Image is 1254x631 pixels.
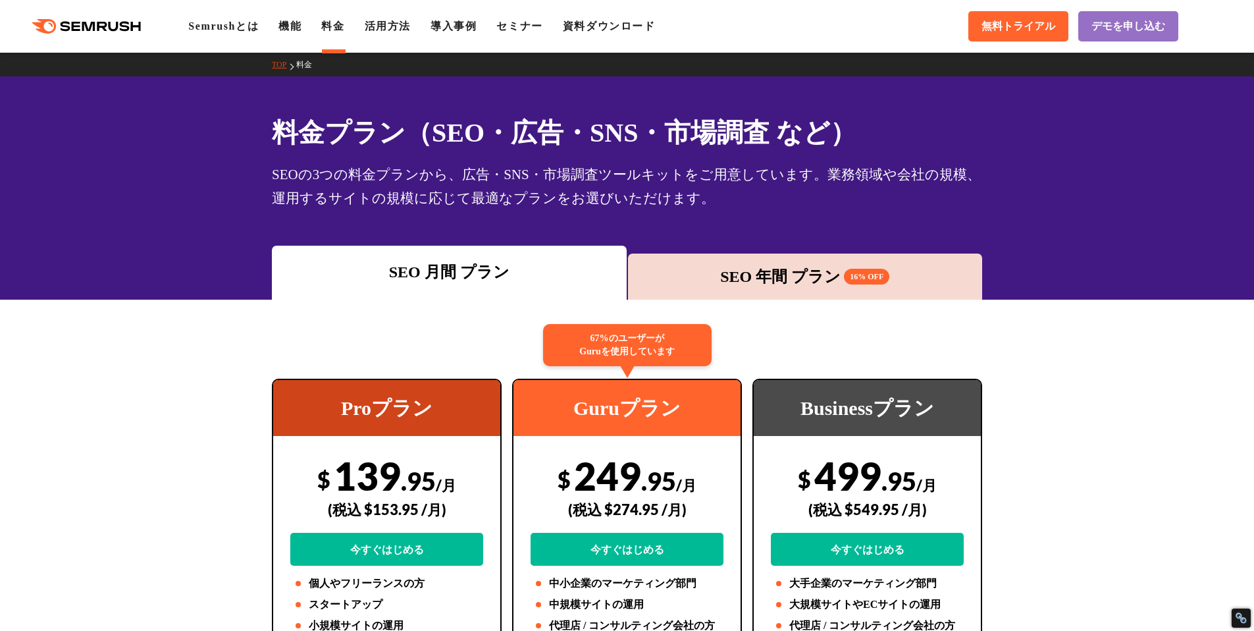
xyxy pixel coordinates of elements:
a: TOP [272,60,296,69]
a: 料金 [296,60,322,69]
div: Restore Info Box &#10;&#10;NoFollow Info:&#10; META-Robots NoFollow: &#09;false&#10; META-Robots ... [1235,612,1247,624]
div: (税込 $549.95 /月) [771,486,964,533]
a: Semrushとは [188,20,259,32]
span: /月 [916,476,937,494]
a: 活用方法 [365,20,411,32]
span: /月 [676,476,696,494]
a: 無料トライアル [968,11,1068,41]
span: .95 [401,466,436,496]
span: デモを申し込む [1091,20,1165,34]
span: $ [798,466,811,493]
div: 139 [290,453,483,566]
div: (税込 $153.95 /月) [290,486,483,533]
li: 中小企業のマーケティング部門 [531,576,723,591]
a: デモを申し込む [1078,11,1178,41]
span: 16% OFF [844,269,889,285]
a: 導入事例 [431,20,477,32]
div: 67%のユーザーが Guruを使用しています [543,324,712,366]
li: 中規模サイトの運用 [531,597,723,613]
div: Businessプラン [754,380,981,436]
a: 今すぐはじめる [290,533,483,566]
li: 大手企業のマーケティング部門 [771,576,964,591]
div: Guruプラン [513,380,741,436]
a: 今すぐはじめる [771,533,964,566]
span: /月 [436,476,456,494]
span: .95 [641,466,676,496]
a: 資料ダウンロード [563,20,656,32]
div: 249 [531,453,723,566]
a: セミナー [496,20,542,32]
a: 今すぐはじめる [531,533,723,566]
span: $ [317,466,330,493]
div: SEO 月間 プラン [278,260,620,284]
a: 機能 [278,20,301,32]
a: 料金 [321,20,344,32]
h1: 料金プラン（SEO・広告・SNS・市場調査 など） [272,113,982,152]
li: スタートアップ [290,597,483,613]
li: 大規模サイトやECサイトの運用 [771,597,964,613]
li: 個人やフリーランスの方 [290,576,483,591]
div: 499 [771,453,964,566]
div: (税込 $274.95 /月) [531,486,723,533]
div: Proプラン [273,380,500,436]
div: SEO 年間 プラン [635,265,976,288]
div: SEOの3つの料金プランから、広告・SNS・市場調査ツールキットをご用意しています。業務領域や会社の規模、運用するサイトの規模に応じて最適なプランをお選びいただけます。 [272,163,982,210]
span: .95 [881,466,916,496]
span: $ [558,466,571,493]
span: 無料トライアル [981,20,1055,34]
